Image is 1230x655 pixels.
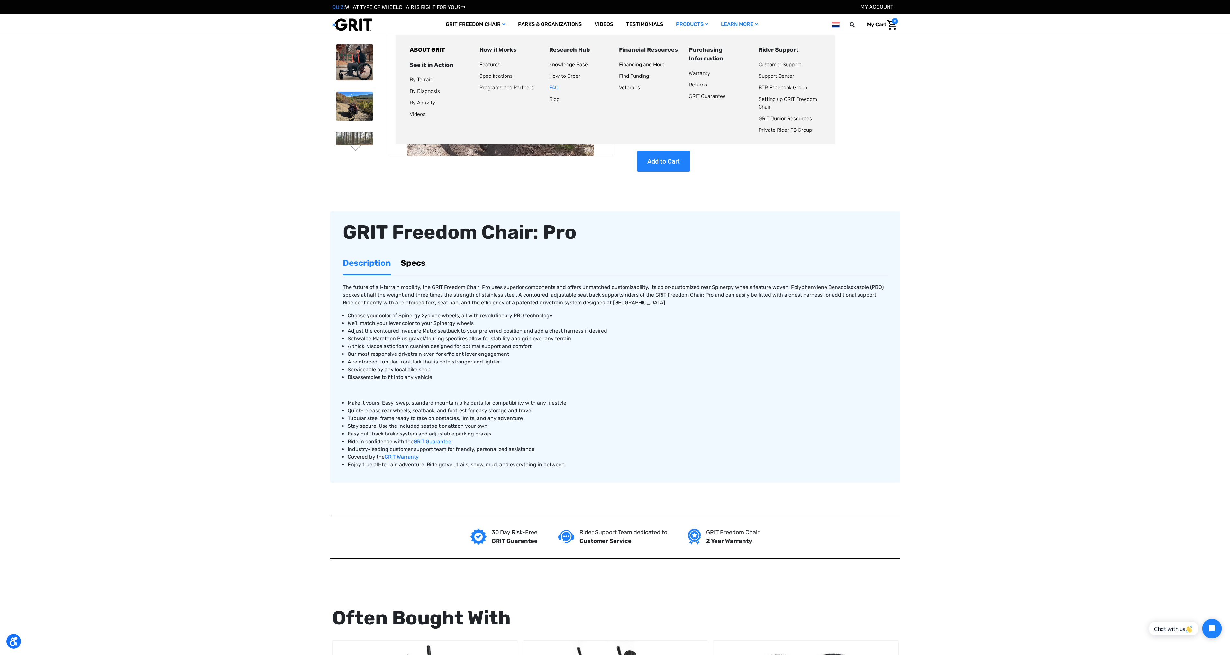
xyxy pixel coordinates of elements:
[620,14,670,35] a: Testimonials
[759,96,817,110] a: Setting up GRIT Freedom Chair
[401,252,425,274] a: Specs
[343,284,884,306] span: The future of all-terrain mobility, the GRIT Freedom Chair: Pro uses superior components and offe...
[619,61,665,67] a: Financing and More
[348,415,523,421] span: Tubular steel frame ready to take on obstacles, limits, and any adventure
[410,88,440,94] a: By Diagnosis
[348,446,534,452] span: Industry-leading customer support team for friendly, personalized assistance
[862,18,898,31] a: Cart with 0 items
[867,22,886,28] span: My Cart
[332,4,345,10] span: QUIZ:
[348,351,509,357] span: Our most responsive drivetrain ever, for efficient lever engagement
[670,14,715,35] a: Products
[512,14,588,35] a: Parks & Organizations
[349,145,363,152] button: Go to slide 3 of 3
[348,312,552,319] span: Choose your color of Spinergy Xyclone wheels, all with revolutionary PBO technology
[348,431,491,437] span: Easy pull-back brake system and adjustable parking brakes
[348,454,385,460] span: Covered by the
[549,46,611,54] div: Research Hub
[385,454,419,460] a: GRIT Warranty
[492,528,538,537] p: 30 Day Risk-Free
[689,93,726,99] a: GRIT Guarantee
[688,529,701,545] img: GRIT Freedom Chair 2 Year Warranty
[887,20,897,30] img: Cart
[414,438,451,444] a: GRIT Guarantee
[343,252,391,274] a: Description
[348,374,432,380] span: Disassembles to fit into any vehicle
[619,73,649,79] a: Find Funding
[332,604,898,633] div: Often Bought With
[619,85,640,91] a: Veterans
[892,18,898,24] span: 0
[410,111,425,117] a: Videos
[348,343,532,349] span: A thick, viscoelastic foam cushion designed for optimal support and comfort
[348,320,474,326] span: We’ll match your lever color to your Spinergy wheels
[492,537,538,544] strong: GRIT Guarantee
[558,530,574,543] img: Rider Support Team dedicated to Customer Service
[689,70,710,76] a: Warranty
[579,537,632,544] strong: Customer Service
[479,85,534,91] a: Programs and Partners
[348,336,457,342] span: Schwalbe Marathon Plus gravel/touring spec
[588,14,620,35] a: Videos
[549,73,580,79] a: How to Order
[689,46,751,63] div: Purchasing Information
[759,61,801,67] a: Customer Support
[439,14,512,35] a: GRIT Freedom Chair
[332,4,465,10] a: QUIZ:WHAT TYPE OF WHEELCHAIR IS RIGHT FOR YOU?
[706,528,760,537] p: GRIT Freedom Chair
[619,46,681,54] div: Financial Resources
[348,359,500,365] span: A reinforced, tubular front fork that is both stronger and lighter
[759,85,807,91] a: BTP Facebook Group
[852,18,862,31] input: Search
[637,151,690,172] input: Add to Cart
[715,14,764,35] a: Learn More
[336,92,373,121] img: GRIT Freedom Chair: Pro
[759,127,812,133] a: Private Rider FB Group
[479,73,513,79] a: Specifications
[348,462,566,468] span: Enjoy true all-terrain adventure. Ride gravel, trails, snow, mud, and everything in between.
[549,85,559,91] a: FAQ
[348,438,414,444] span: Ride in confidence with the
[348,423,487,429] span: Stay secure: Use the included seatbelt or attach your own
[579,528,667,537] p: Rider Support Team dedicated to
[479,46,542,54] div: How it Works
[348,328,607,334] span: Adjust the contoured Invacare Matrx seatback to your preferred position and add a chest harness i...
[689,82,707,88] a: Returns
[832,21,839,29] img: nl.png
[336,44,373,80] img: GRIT Freedom Chair: Pro
[1142,614,1227,644] iframe: Tidio Chat
[861,4,893,10] a: Account
[549,61,588,67] a: Knowledge Base
[410,46,445,53] a: ABOUT GRIT
[348,366,431,372] span: Serviceable by any local bike shop
[706,537,752,544] strong: 2 Year Warranty
[343,218,888,247] div: GRIT Freedom Chair: Pro
[479,61,500,67] a: Features
[348,336,571,342] span: tires allow for stability and grip over any terrain
[332,18,372,31] img: GRIT All-Terrain Wheelchair and Mobility Equipment
[348,408,533,414] span: Quick-release rear wheels, seatback, and footrest for easy storage and travel
[549,96,560,102] a: Blog
[759,46,821,54] div: Rider Support
[759,115,812,121] a: GRIT Junior Resources
[410,76,433,83] a: By Terrain
[336,132,373,171] img: GRIT Freedom Chair: Pro
[410,100,435,106] a: By Activity
[759,73,794,79] a: Support Center
[470,529,487,545] img: 30 Day Risk-Free GRIT Guarantee
[348,400,566,406] span: Make it yours! Easy-swap, standard mountain bike parts for compatibility with any lifestyle
[410,61,472,69] div: See it in Action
